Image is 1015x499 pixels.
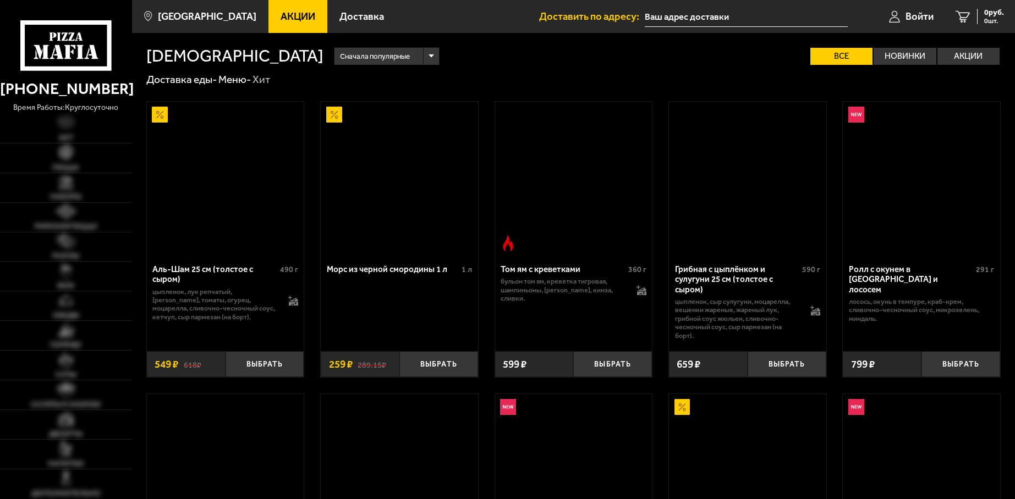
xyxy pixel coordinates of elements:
span: Дополнительно [31,490,101,497]
a: АкционныйАль-Шам 25 см (толстое с сыром) [147,102,304,257]
label: Акции [937,48,1000,65]
div: Морс из черной смородины 1 л [327,264,459,274]
a: АкционныйМорс из черной смородины 1 л [321,102,478,257]
img: Новинка [848,399,864,415]
s: 618 ₽ [184,359,201,369]
span: 360 г [628,265,646,274]
div: Ролл с окунем в [GEOGRAPHIC_DATA] и лососем [849,264,973,295]
span: Горячее [50,341,81,349]
span: Доставка [339,12,384,21]
a: Доставка еды- [146,73,217,86]
img: Острое блюдо [500,235,516,251]
span: 590 г [802,265,820,274]
span: Наборы [50,193,81,201]
input: Ваш адрес доставки [645,7,848,27]
span: Римская пицца [35,223,97,230]
span: WOK [57,282,74,290]
img: Новинка [848,107,864,123]
span: Салаты и закуски [31,401,101,408]
h1: [DEMOGRAPHIC_DATA] [146,48,323,65]
img: Акционный [152,107,168,123]
div: Аль-Шам 25 см (толстое с сыром) [152,264,277,285]
span: 799 ₽ [851,359,875,369]
span: Хит [59,134,73,142]
div: Грибная с цыплёнком и сулугуни 25 см (толстое с сыром) [675,264,799,295]
span: 291 г [976,265,994,274]
a: Острое блюдоТом ям с креветками [495,102,652,257]
span: Доставить по адресу: [539,12,645,21]
span: Акции [281,12,315,21]
span: Обеды [53,312,79,319]
img: Акционный [674,399,690,415]
span: Войти [906,12,934,21]
div: Том ям с креветками [501,264,625,274]
span: 659 ₽ [677,359,700,369]
span: Десерты [49,430,83,438]
label: Все [810,48,873,65]
span: Пицца [52,164,79,171]
button: Выбрать [573,351,652,377]
button: Выбрать [748,351,826,377]
span: Супы [56,371,76,379]
span: Роллы [52,252,79,260]
span: 599 ₽ [503,359,526,369]
button: Выбрать [921,351,1000,377]
span: [GEOGRAPHIC_DATA] [158,12,256,21]
img: Новинка [500,399,516,415]
a: Меню- [218,73,251,86]
label: Новинки [874,48,936,65]
button: Выбрать [226,351,304,377]
span: 0 руб. [984,9,1004,16]
p: лосось, окунь в темпуре, краб-крем, сливочно-чесночный соус, микрозелень, миндаль. [849,297,994,323]
span: Напитки [48,460,84,468]
span: 0 шт. [984,18,1004,24]
div: Хит [253,73,270,87]
a: НовинкаРолл с окунем в темпуре и лососем [843,102,1000,257]
p: цыпленок, сыр сулугуни, моцарелла, вешенки жареные, жареный лук, грибной соус Жюльен, сливочно-че... [675,297,800,340]
span: 490 г [280,265,298,274]
span: 1 л [462,265,472,274]
img: Акционный [326,107,342,123]
span: Сначала популярные [340,46,410,66]
a: Грибная с цыплёнком и сулугуни 25 см (толстое с сыром) [669,102,826,257]
s: 289.15 ₽ [358,359,386,369]
p: бульон том ям, креветка тигровая, шампиньоны, [PERSON_NAME], кинза, сливки. [501,277,626,302]
span: 259 ₽ [329,359,353,369]
button: Выбрать [399,351,478,377]
span: 549 ₽ [155,359,178,369]
p: цыпленок, лук репчатый, [PERSON_NAME], томаты, огурец, моцарелла, сливочно-чесночный соус, кетчуп... [152,287,277,321]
